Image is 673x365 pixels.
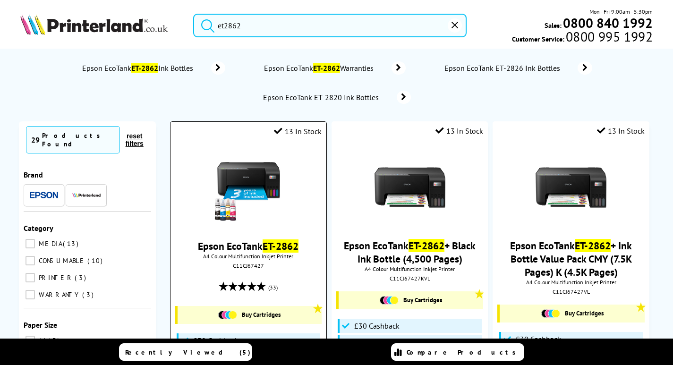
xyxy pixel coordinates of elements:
[20,14,181,37] a: Printerland Logo
[336,265,483,272] span: A4 Colour Multifunction Inkjet Printer
[213,153,284,223] img: epson-et-2862-ink-included-small.jpg
[343,296,478,305] a: Buy Cartridges
[26,290,35,299] input: WARRANTY 3
[589,7,653,16] span: Mon - Fri 9:00am - 5:30pm
[497,279,644,286] span: A4 Colour Multifunction Inkjet Printer
[218,311,237,319] img: Cartridges
[354,321,400,331] span: £30 Cashback
[274,127,322,136] div: 13 In Stock
[175,253,321,260] span: A4 Colour Multifunction Inkjet Printer
[443,63,564,73] span: Epson EcoTank ET-2826 Ink Bottles
[31,135,40,144] span: 29
[81,63,197,73] span: Epson EcoTank Ink Bottles
[81,61,225,75] a: Epson EcoTankET-2862Ink Bottles
[87,256,105,265] span: 10
[30,192,58,199] img: Epson
[375,152,445,223] img: Epson-ET-2810-Front-Main-Small.jpg
[516,334,561,344] span: £30 Cashback
[24,223,53,233] span: Category
[597,126,645,136] div: 13 In Stock
[26,239,35,248] input: MEDIA 13
[263,239,298,253] mark: ET-2862
[354,338,419,347] span: Free 5 Year Warranty
[120,132,149,148] button: reset filters
[541,309,560,318] img: Cartridges
[263,63,377,73] span: Epson EcoTank Warranties
[182,311,316,319] a: Buy Cartridges
[565,309,604,317] span: Buy Cartridges
[26,256,35,265] input: CONSUMABLE 10
[36,290,81,299] span: WARRANTY
[42,131,115,148] div: Products Found
[36,256,86,265] span: CONSUMABLE
[407,348,521,357] span: Compare Products
[562,18,653,27] a: 0800 840 1992
[242,311,281,319] span: Buy Cartridges
[313,63,340,73] mark: ET-2862
[536,152,606,223] img: Epson-ET-2810-Front-Main-Small.jpg
[72,193,101,197] img: Printerland
[545,21,562,30] span: Sales:
[575,239,611,252] mark: ET-2862
[564,32,653,41] span: 0800 995 1992
[36,239,62,248] span: MEDIA
[500,288,642,295] div: C11CJ67427VL
[193,14,467,37] input: Search product or brand
[262,93,383,102] span: Epson EcoTank ET-2820 Ink Bottles
[198,239,298,253] a: Epson EcoTankET-2862
[510,239,632,279] a: Epson EcoTankET-2862+ Ink Bottle Value Pack CMY (7.5K Pages) K (4.5K Pages)
[443,61,592,75] a: Epson EcoTank ET-2826 Ink Bottles
[24,170,43,179] span: Brand
[82,290,96,299] span: 3
[63,239,81,248] span: 13
[391,343,524,361] a: Compare Products
[380,296,399,305] img: Cartridges
[26,336,35,345] input: A4 3
[36,336,47,345] span: A4
[435,126,483,136] div: 13 In Stock
[75,273,88,282] span: 3
[263,61,406,75] a: Epson EcoTankET-2862Warranties
[20,14,168,35] img: Printerland Logo
[36,273,74,282] span: PRINTER
[125,348,251,357] span: Recently Viewed (5)
[409,239,444,252] mark: ET-2862
[193,336,239,345] span: £30 Cashback
[262,91,411,104] a: Epson EcoTank ET-2820 Ink Bottles
[24,320,57,330] span: Paper Size
[268,279,278,297] span: (33)
[119,343,252,361] a: Recently Viewed (5)
[131,63,158,73] mark: ET-2862
[48,336,62,345] span: 3
[512,32,653,43] span: Customer Service:
[344,239,476,265] a: Epson EcoTankET-2862+ Black Ink Bottle (4,500 Pages)
[178,262,319,269] div: C11CJ67427
[563,14,653,32] b: 0800 840 1992
[504,309,639,318] a: Buy Cartridges
[403,296,442,304] span: Buy Cartridges
[26,273,35,282] input: PRINTER 3
[339,275,481,282] div: C11CJ67427KVL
